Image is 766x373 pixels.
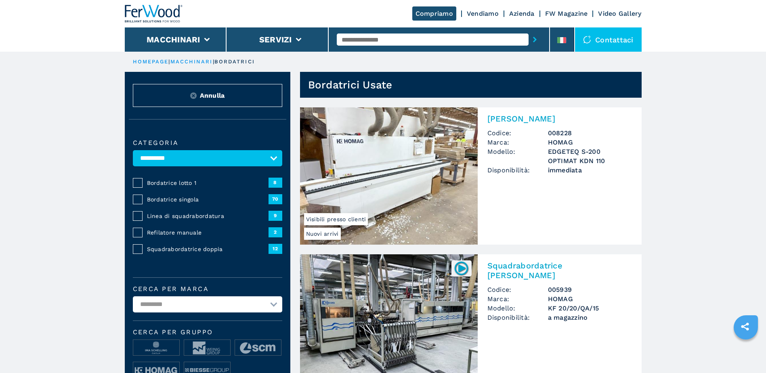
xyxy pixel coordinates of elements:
span: 9 [269,211,282,220]
h3: KF 20/20/QA/15 [548,304,632,313]
span: Cerca per Gruppo [133,329,282,335]
span: Linea di squadrabordatura [147,212,269,220]
a: macchinari [170,59,213,65]
a: Compriamo [412,6,456,21]
h3: HOMAG [548,294,632,304]
a: FW Magazine [545,10,588,17]
img: Ferwood [125,5,183,23]
button: Servizi [259,35,292,44]
span: Disponibilità: [487,166,548,175]
iframe: Chat [732,337,760,367]
img: 005939 [453,260,469,276]
span: Codice: [487,285,548,294]
img: Reset [190,92,197,99]
span: | [168,59,170,65]
span: Modello: [487,304,548,313]
span: 2 [269,227,282,237]
span: 12 [269,244,282,254]
img: image [133,340,179,356]
button: Macchinari [147,35,200,44]
span: 70 [269,194,282,204]
span: Refilatore manuale [147,228,269,237]
h3: 005939 [548,285,632,294]
span: Marca: [487,138,548,147]
label: Categoria [133,140,282,146]
h3: EDGETEQ S-200 OPTIMAT KDN 110 [548,147,632,166]
span: Annulla [200,91,225,100]
span: 8 [269,178,282,187]
span: | [213,59,214,65]
label: Cerca per marca [133,286,282,292]
h3: HOMAG [548,138,632,147]
span: Marca: [487,294,548,304]
a: Bordatrice Singola HOMAG EDGETEQ S-200 OPTIMAT KDN 110Nuovi arriviVisibili presso clienti[PERSON_... [300,107,642,245]
a: Video Gallery [598,10,641,17]
img: image [184,340,230,356]
h3: 008228 [548,128,632,138]
a: sharethis [735,316,755,337]
a: Azienda [509,10,535,17]
button: submit-button [529,30,541,49]
img: Contattaci [583,36,591,44]
p: bordatrici [214,58,255,65]
button: ResetAnnulla [133,84,282,107]
span: Visibili presso clienti [304,213,368,225]
span: Codice: [487,128,548,138]
span: Nuovi arrivi [304,228,341,240]
span: a magazzino [548,313,632,322]
span: Disponibilità: [487,313,548,322]
img: Bordatrice Singola HOMAG EDGETEQ S-200 OPTIMAT KDN 110 [300,107,478,245]
h2: [PERSON_NAME] [487,114,632,124]
span: Bordatrice singola [147,195,269,203]
span: Bordatrice lotto 1 [147,179,269,187]
a: Vendiamo [467,10,499,17]
span: immediata [548,166,632,175]
div: Contattaci [575,27,642,52]
h2: Squadrabordatrice [PERSON_NAME] [487,261,632,280]
img: image [235,340,281,356]
span: Squadrabordatrice doppia [147,245,269,253]
h1: Bordatrici Usate [308,78,392,91]
span: Modello: [487,147,548,166]
a: HOMEPAGE [133,59,169,65]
